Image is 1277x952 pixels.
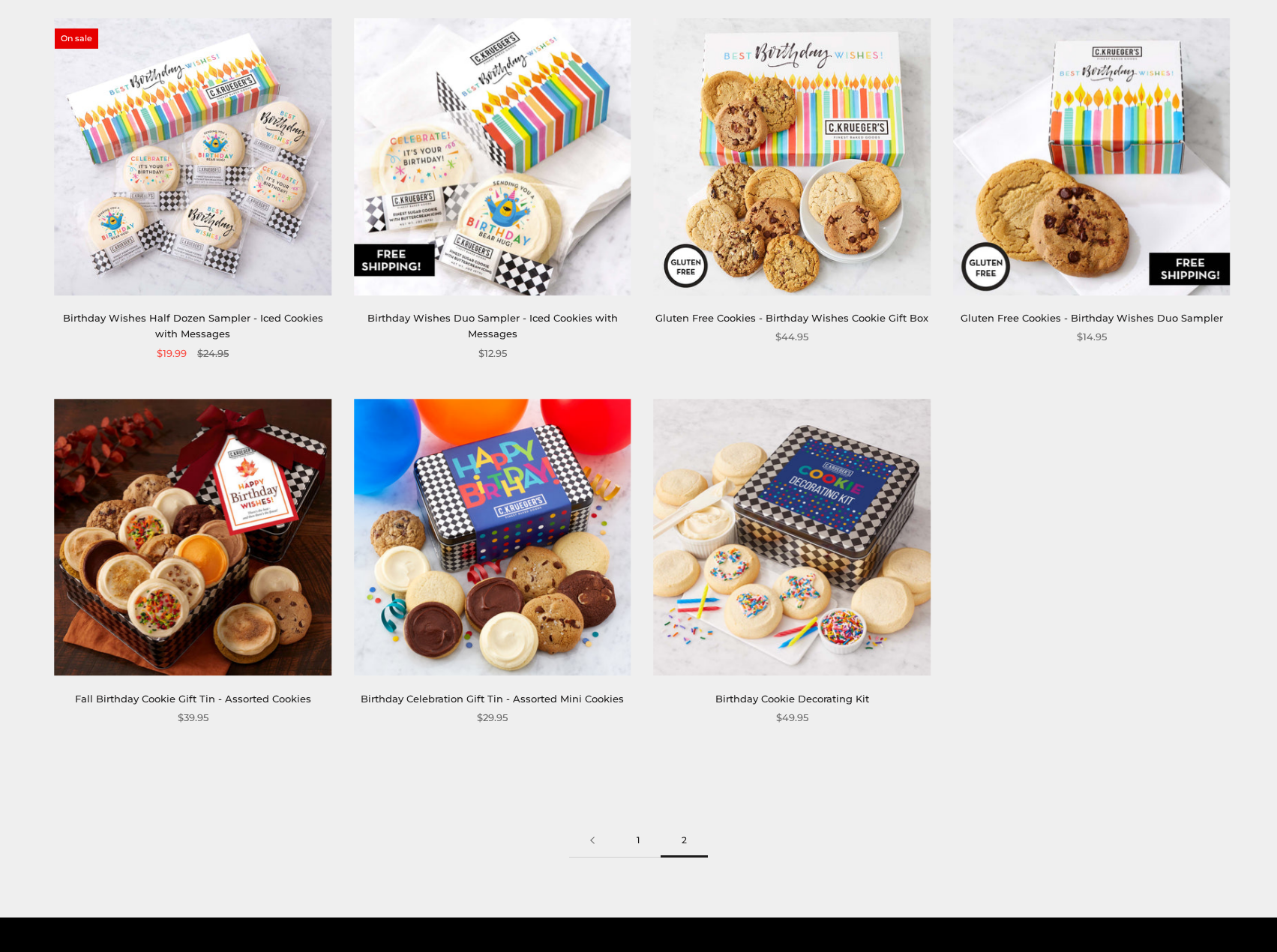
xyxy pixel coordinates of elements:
[197,346,229,361] span: $24.95
[653,18,930,295] img: Gluten Free Cookies - Birthday Wishes Cookie Gift Box
[178,710,208,726] span: $39.95
[63,312,323,340] a: Birthday Wishes Half Dozen Sampler - Iced Cookies with Messages
[55,18,331,295] img: Birthday Wishes Half Dozen Sampler - Iced Cookies with Messages
[715,693,869,705] a: Birthday Cookie Decorating Kit
[953,18,1230,295] img: Gluten Free Cookies - Birthday Wishes Duo Sampler
[775,329,808,345] span: $44.95
[477,710,508,726] span: $29.95
[661,824,708,858] span: 2
[478,346,507,361] span: $12.95
[157,346,187,361] span: $19.99
[55,399,331,675] img: Fall Birthday Cookie Gift Tin - Assorted Cookies
[55,28,98,48] span: On sale
[569,824,616,858] a: Previous page
[361,693,624,705] a: Birthday Celebration Gift Tin - Assorted Mini Cookies
[354,18,631,295] img: Birthday Wishes Duo Sampler - Iced Cookies with Messages
[354,399,631,675] img: Birthday Celebration Gift Tin - Assorted Mini Cookies
[653,399,930,675] img: Birthday Cookie Decorating Kit
[961,312,1223,324] a: Gluten Free Cookies - Birthday Wishes Duo Sampler
[655,312,928,324] a: Gluten Free Cookies - Birthday Wishes Cookie Gift Box
[776,710,808,726] span: $49.95
[12,895,155,940] iframe: Sign Up via Text for Offers
[1077,329,1107,345] span: $14.95
[367,312,618,340] a: Birthday Wishes Duo Sampler - Iced Cookies with Messages
[616,824,661,858] a: 1
[75,693,311,705] a: Fall Birthday Cookie Gift Tin - Assorted Cookies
